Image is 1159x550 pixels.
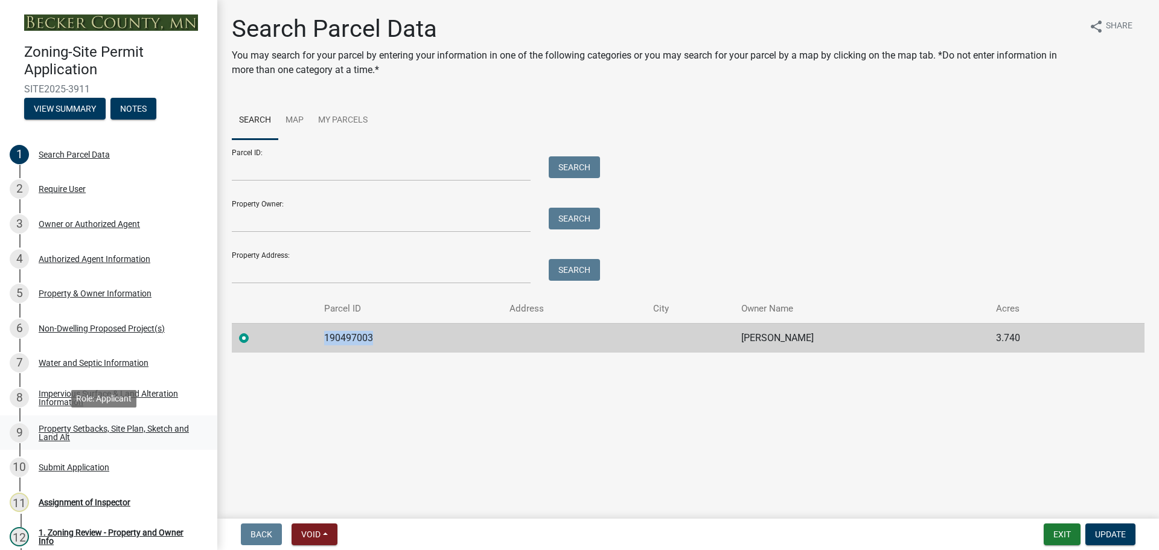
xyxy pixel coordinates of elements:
div: Property Setbacks, Site Plan, Sketch and Land Alt [39,424,198,441]
td: 190497003 [317,323,503,353]
span: SITE2025-3911 [24,83,193,95]
div: Property & Owner Information [39,289,152,298]
h1: Search Parcel Data [232,14,1079,43]
div: Require User [39,185,86,193]
button: Notes [110,98,156,120]
a: Map [278,101,311,140]
div: Search Parcel Data [39,150,110,159]
wm-modal-confirm: Notes [110,104,156,114]
button: shareShare [1079,14,1142,38]
button: Update [1085,523,1135,545]
div: 1. Zoning Review - Property and Owner Info [39,528,198,545]
div: 12 [10,527,29,546]
div: 10 [10,458,29,477]
th: City [646,295,735,323]
div: 5 [10,284,29,303]
p: You may search for your parcel by entering your information in one of the following categories or... [232,48,1079,77]
div: Non-Dwelling Proposed Project(s) [39,324,165,333]
td: [PERSON_NAME] [734,323,989,353]
a: Search [232,101,278,140]
th: Owner Name [734,295,989,323]
div: Authorized Agent Information [39,255,150,263]
th: Parcel ID [317,295,503,323]
button: Exit [1044,523,1081,545]
span: Back [251,529,272,539]
i: share [1089,19,1103,34]
button: Search [549,259,600,281]
div: 3 [10,214,29,234]
a: My Parcels [311,101,375,140]
button: Void [292,523,337,545]
td: 3.740 [989,323,1102,353]
button: Search [549,208,600,229]
div: 7 [10,353,29,373]
span: Share [1106,19,1132,34]
th: Acres [989,295,1102,323]
div: 9 [10,423,29,443]
div: Assignment of Inspector [39,498,130,507]
div: 6 [10,319,29,338]
div: 11 [10,493,29,512]
button: Search [549,156,600,178]
h4: Zoning-Site Permit Application [24,43,208,78]
div: Role: Applicant [71,390,136,408]
span: Update [1095,529,1126,539]
button: View Summary [24,98,106,120]
div: 1 [10,145,29,164]
div: 2 [10,179,29,199]
div: Impervious Surface & Land Alteration Information [39,389,198,406]
div: 8 [10,388,29,408]
div: 4 [10,249,29,269]
img: Becker County, Minnesota [24,14,198,31]
button: Back [241,523,282,545]
th: Address [502,295,645,323]
div: Owner or Authorized Agent [39,220,140,228]
div: Water and Septic Information [39,359,148,367]
span: Void [301,529,321,539]
wm-modal-confirm: Summary [24,104,106,114]
div: Submit Application [39,463,109,472]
